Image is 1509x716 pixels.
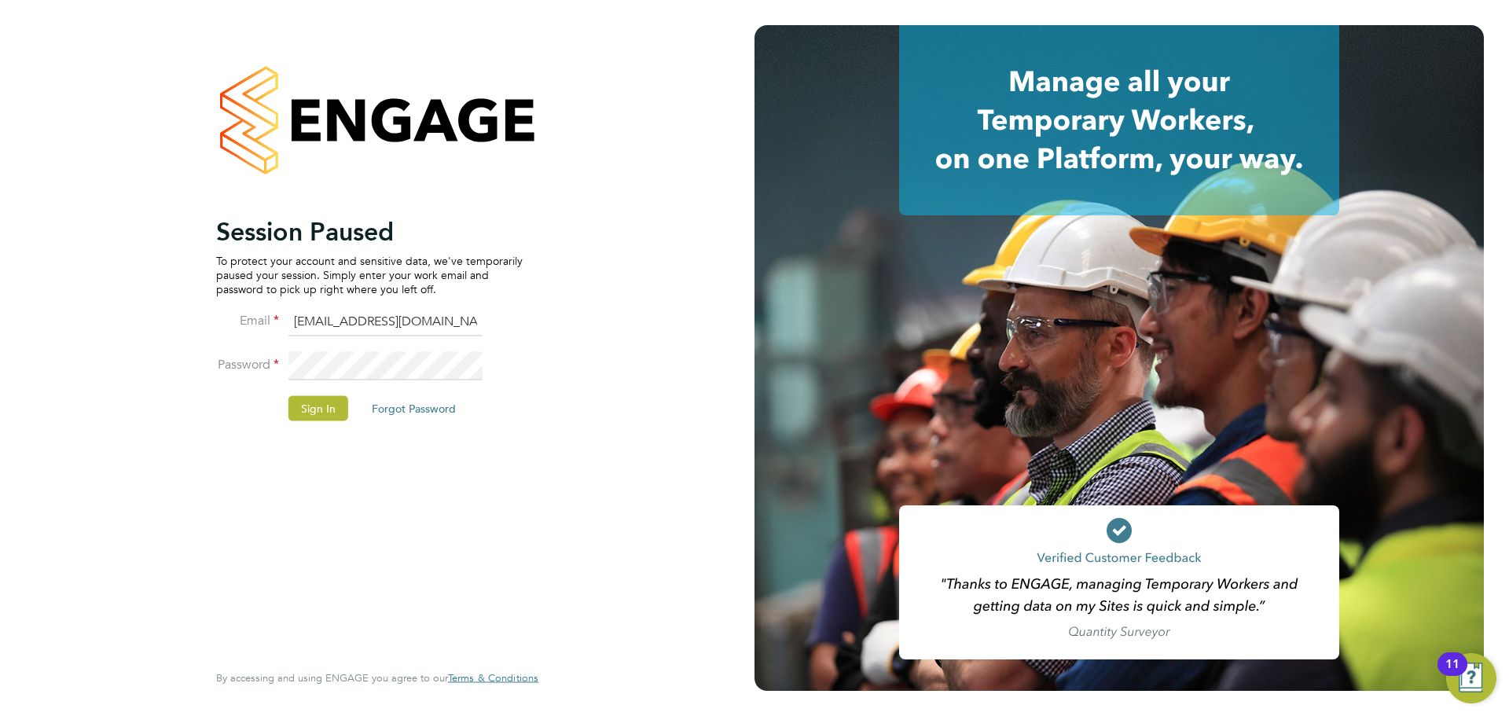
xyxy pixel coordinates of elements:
button: Open Resource Center, 11 new notifications [1446,653,1496,703]
span: Terms & Conditions [448,671,538,685]
button: Sign In [288,395,348,420]
input: Enter your work email... [288,308,483,336]
div: 11 [1445,664,1459,685]
label: Password [216,356,279,373]
h2: Session Paused [216,215,523,247]
label: Email [216,312,279,329]
button: Forgot Password [359,395,468,420]
p: To protect your account and sensitive data, we've temporarily paused your session. Simply enter y... [216,253,523,296]
a: Terms & Conditions [448,672,538,685]
span: By accessing and using ENGAGE you agree to our [216,671,538,685]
